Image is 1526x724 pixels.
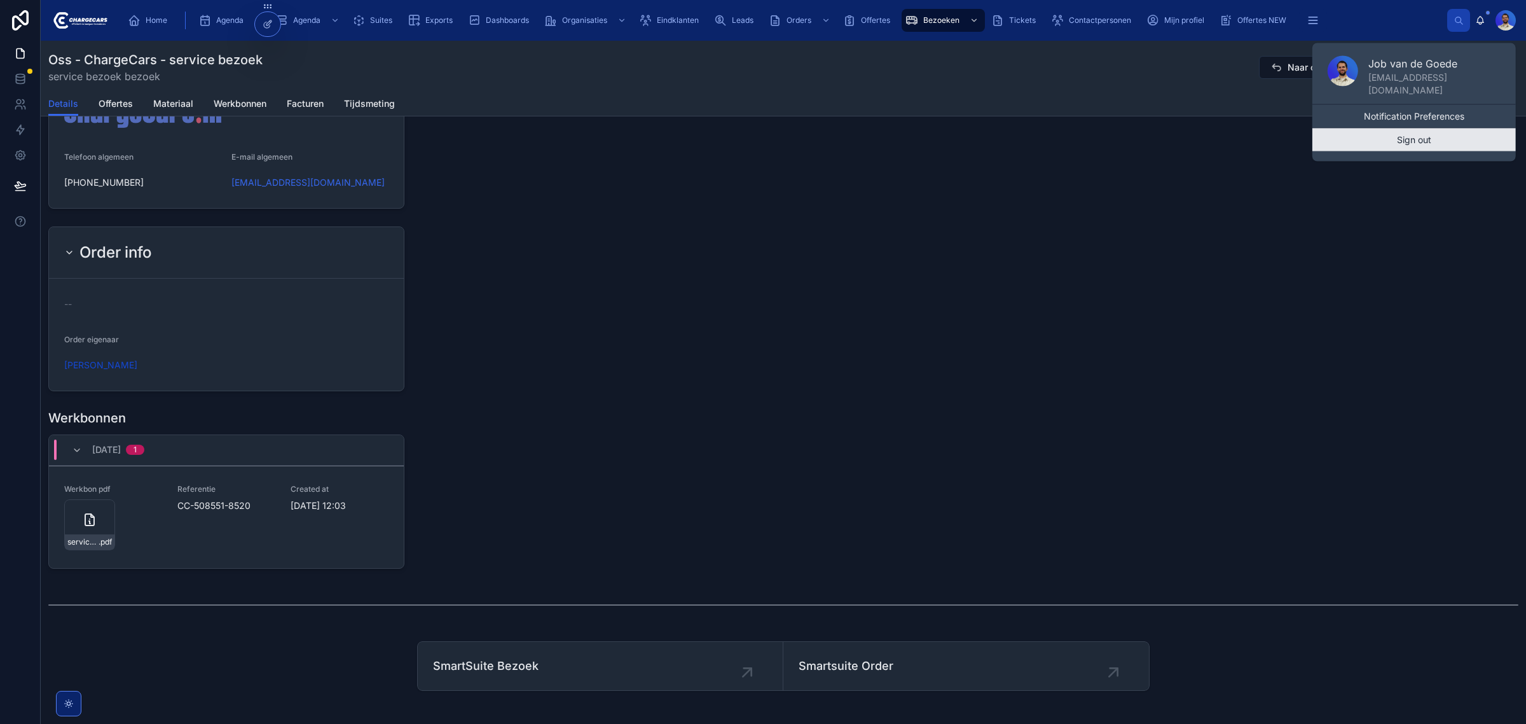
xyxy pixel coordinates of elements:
[195,9,269,32] a: Agenda
[425,15,453,25] span: Exports
[67,537,99,547] span: service-werkbon_cc-508551-8520_undefined-mevrouw-vogels_86c54cv6x
[839,9,899,32] a: Offertes
[657,15,699,25] span: Eindklanten
[787,15,811,25] span: Orders
[99,92,133,118] a: Offertes
[51,10,107,31] img: App logo
[1009,15,1036,25] span: Tickets
[1312,129,1516,151] button: Sign out
[1047,9,1140,32] a: Contactpersonen
[146,15,167,25] span: Home
[216,15,244,25] span: Agenda
[418,642,783,690] a: SmartSuite Bezoek
[1288,61,1333,74] span: Naar order
[1237,15,1286,25] span: Offertes NEW
[1143,9,1213,32] a: Mijn profiel
[177,484,275,494] span: Referentie
[48,69,263,84] span: service bezoek bezoek
[732,15,753,25] span: Leads
[48,92,78,116] a: Details
[134,445,137,455] div: 1
[987,9,1045,32] a: Tickets
[99,537,112,547] span: .pdf
[1216,9,1295,32] a: Offertes NEW
[118,6,1447,34] div: scrollable content
[64,176,221,189] span: [PHONE_NUMBER]
[214,97,266,110] span: Werkbonnen
[1164,15,1204,25] span: Mijn profiel
[370,15,392,25] span: Suites
[64,298,72,310] span: --
[272,9,346,32] a: Agenda
[153,92,193,118] a: Materiaal
[64,152,134,162] span: Telefoon algemeen
[799,657,893,675] span: Smartsuite Order
[1069,15,1131,25] span: Contactpersonen
[153,97,193,110] span: Materiaal
[344,97,395,110] span: Tijdsmeting
[783,642,1149,690] a: Smartsuite Order
[48,51,263,69] h1: Oss - ChargeCars - service bezoek
[231,152,292,162] span: E-mail algemeen
[562,15,607,25] span: Organisaties
[231,176,385,189] a: [EMAIL_ADDRESS][DOMAIN_NAME]
[64,359,137,372] a: [PERSON_NAME]
[124,9,176,32] a: Home
[765,9,837,32] a: Orders
[348,9,401,32] a: Suites
[291,484,388,494] span: Created at
[48,97,78,110] span: Details
[64,335,119,344] span: Order eigenaar
[291,499,388,512] span: [DATE] 12:03
[923,15,959,25] span: Bezoeken
[1368,56,1501,71] p: Job van de Goede
[64,484,162,494] span: Werkbon pdf
[902,9,985,32] a: Bezoeken
[635,9,708,32] a: Eindklanten
[214,92,266,118] a: Werkbonnen
[99,97,133,110] span: Offertes
[1312,105,1516,128] button: Notification Preferences
[404,9,462,32] a: Exports
[293,15,320,25] span: Agenda
[48,409,126,427] h1: Werkbonnen
[486,15,529,25] span: Dashboards
[464,9,538,32] a: Dashboards
[540,9,633,32] a: Organisaties
[287,92,324,118] a: Facturen
[710,9,762,32] a: Leads
[177,499,275,512] span: CC-508551-8520
[1368,71,1501,97] p: [EMAIL_ADDRESS][DOMAIN_NAME]
[79,242,152,263] h2: Order info
[344,92,395,118] a: Tijdsmeting
[433,657,539,675] span: SmartSuite Bezoek
[861,15,890,25] span: Offertes
[287,97,324,110] span: Facturen
[92,443,121,456] span: [DATE]
[1259,56,1344,79] button: Naar order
